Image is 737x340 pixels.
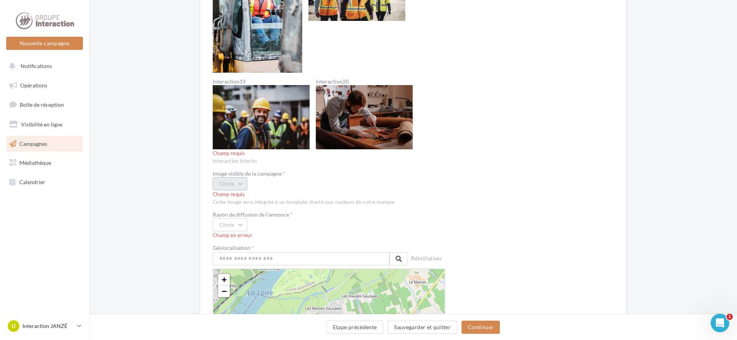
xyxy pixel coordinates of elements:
[326,321,384,334] button: Etape précédente
[408,254,445,265] button: Réinitialiser
[21,121,62,128] span: Visibilité en ligne
[213,79,310,84] label: Interaction19
[19,179,45,185] span: Calendrier
[22,322,74,330] p: Interaction JANZÉ
[213,85,310,150] img: Interaction19
[222,286,227,296] span: −
[461,321,500,334] button: Continuer
[5,96,84,113] a: Boîte de réception
[19,159,51,166] span: Médiathèque
[222,275,227,284] span: +
[5,77,84,94] a: Opérations
[5,58,81,74] button: Notifications
[727,314,733,320] span: 1
[21,63,52,69] span: Notifications
[387,321,457,334] button: Sauvegarder et quitter
[213,199,445,206] div: Cette image sera intégrée à un template charté aux couleurs de votre marque
[213,177,247,190] button: Choix
[316,85,413,150] img: Interaction20
[218,274,230,285] a: Zoom in
[20,101,64,108] span: Boîte de réception
[6,37,83,50] button: Nouvelle campagne
[213,171,445,176] div: Image visible de la campagne *
[5,136,84,152] a: Campagnes
[218,285,230,297] a: Zoom out
[6,319,83,333] a: IJ Interaction JANZÉ
[12,322,15,330] span: IJ
[213,158,445,165] div: Interaction Interim
[5,174,84,190] a: Calendrier
[5,116,84,133] a: Visibilité en ligne
[213,245,408,251] label: Géolocalisation *
[5,155,84,171] a: Médiathèque
[213,150,445,157] div: Champ requis
[711,314,729,332] iframe: Intercom live chat
[213,232,445,239] div: Champ en erreur
[316,79,413,84] label: Interaction20
[19,140,47,147] span: Campagnes
[20,82,47,89] span: Opérations
[213,191,445,198] div: Champ requis
[213,218,247,231] button: Choix
[213,212,445,217] div: Rayon de diffusion de l'annonce *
